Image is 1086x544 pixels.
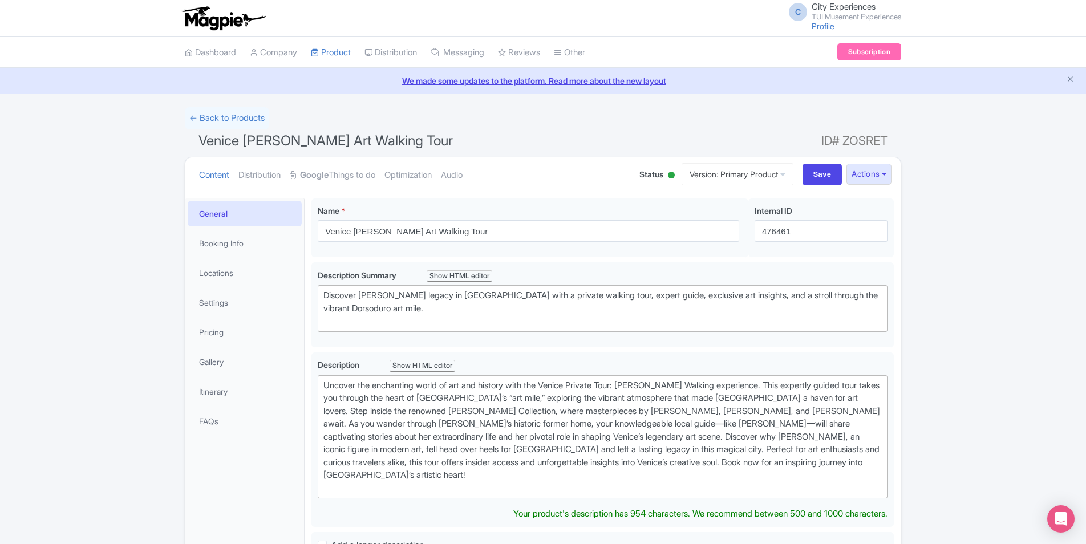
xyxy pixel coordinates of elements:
div: Your product's description has 954 characters. We recommend between 500 and 1000 characters. [513,508,888,521]
a: Dashboard [185,37,236,68]
a: Locations [188,260,302,286]
span: Description Summary [318,270,398,280]
input: Save [803,164,842,185]
a: GoogleThings to do [290,157,375,193]
a: Audio [441,157,463,193]
a: Itinerary [188,379,302,404]
div: Active [666,167,677,185]
a: Version: Primary Product [682,163,793,185]
a: Other [554,37,585,68]
a: Content [199,157,229,193]
img: logo-ab69f6fb50320c5b225c76a69d11143b.png [179,6,268,31]
button: Actions [846,164,892,185]
a: Reviews [498,37,540,68]
a: Subscription [837,43,901,60]
span: Name [318,206,339,216]
a: Booking Info [188,230,302,256]
a: Profile [812,21,834,31]
span: Description [318,360,361,370]
div: Show HTML editor [390,360,455,372]
div: Show HTML editor [427,270,492,282]
a: Pricing [188,319,302,345]
a: General [188,201,302,226]
a: Gallery [188,349,302,375]
div: Uncover the enchanting world of art and history with the Venice Private Tour: [PERSON_NAME] Walki... [323,379,882,495]
span: City Experiences [812,1,876,12]
span: C [789,3,807,21]
a: Messaging [431,37,484,68]
small: TUI Musement Experiences [812,13,901,21]
span: Internal ID [755,206,792,216]
span: ID# ZOSRET [821,129,888,152]
a: Distribution [238,157,281,193]
a: Settings [188,290,302,315]
a: FAQs [188,408,302,434]
button: Close announcement [1066,74,1075,87]
a: Company [250,37,297,68]
a: Product [311,37,351,68]
a: We made some updates to the platform. Read more about the new layout [7,75,1079,87]
div: Open Intercom Messenger [1047,505,1075,533]
a: C City Experiences TUI Musement Experiences [782,2,901,21]
strong: Google [300,169,329,182]
a: Distribution [364,37,417,68]
a: ← Back to Products [185,107,269,129]
div: Discover [PERSON_NAME] legacy in [GEOGRAPHIC_DATA] with a private walking tour, expert guide, exc... [323,289,882,328]
span: Venice [PERSON_NAME] Art Walking Tour [198,132,453,149]
span: Status [639,168,663,180]
a: Optimization [384,157,432,193]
